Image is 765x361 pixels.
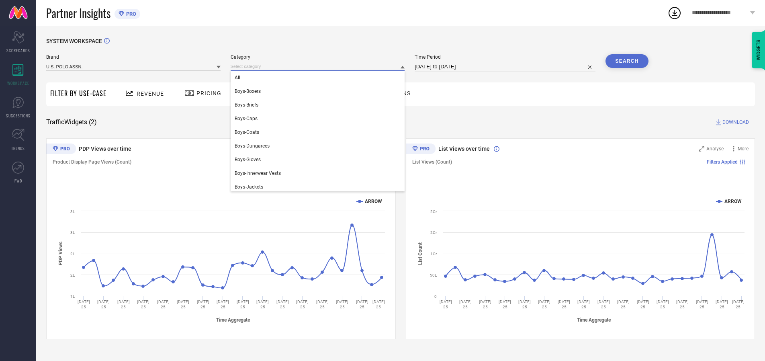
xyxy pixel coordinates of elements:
div: Boys-Innerwear Vests [231,166,405,180]
div: All [231,71,405,84]
text: [DATE] 25 [597,299,610,309]
text: 3L [70,230,75,235]
text: [DATE] 25 [197,299,209,309]
div: Boys-Jackets [231,180,405,194]
span: Pricing [196,90,221,96]
text: [DATE] 25 [157,299,170,309]
div: Boys-Coats [231,125,405,139]
text: [DATE] 25 [356,299,368,309]
text: 2L [70,273,75,277]
span: | [747,159,749,165]
span: PRO [124,11,136,17]
div: Boys-Briefs [231,98,405,112]
text: 2L [70,252,75,256]
span: FWD [14,178,22,184]
input: Select time period [415,62,595,72]
span: Boys-Innerwear Vests [235,170,281,176]
text: [DATE] 25 [617,299,629,309]
text: [DATE] 25 [716,299,728,309]
div: Premium [406,144,436,156]
span: Analyse [706,146,724,152]
span: Time Period [415,54,595,60]
text: [DATE] 25 [256,299,269,309]
text: ARROW [365,199,382,204]
text: [DATE] 25 [558,299,570,309]
text: [DATE] 25 [636,299,649,309]
text: [DATE] 25 [316,299,329,309]
text: [DATE] 25 [137,299,149,309]
span: Boys-Coats [235,129,259,135]
div: Premium [46,144,76,156]
text: [DATE] 25 [78,299,90,309]
text: [DATE] 25 [177,299,189,309]
text: [DATE] 25 [459,299,471,309]
text: [DATE] 25 [538,299,550,309]
text: 0 [434,294,437,299]
text: [DATE] 25 [577,299,590,309]
span: All [235,75,240,80]
text: [DATE] 25 [439,299,452,309]
div: Boys-Gloves [231,153,405,166]
input: Select category [231,62,405,71]
div: Open download list [667,6,682,20]
text: [DATE] 25 [276,299,289,309]
text: [DATE] 25 [656,299,669,309]
text: [DATE] 25 [296,299,309,309]
text: [DATE] 25 [499,299,511,309]
span: SUGGESTIONS [6,113,31,119]
button: Search [605,54,649,68]
span: List Views (Count) [412,159,452,165]
text: [DATE] 25 [732,299,744,309]
span: List Views over time [438,146,490,152]
text: [DATE] 25 [117,299,130,309]
text: [DATE] 25 [518,299,531,309]
text: [DATE] 25 [479,299,491,309]
tspan: Time Aggregate [577,317,611,323]
span: WORKSPACE [7,80,29,86]
span: Partner Insights [46,5,110,21]
svg: Zoom [699,146,704,152]
text: 3L [70,209,75,214]
span: Category [231,54,405,60]
span: DOWNLOAD [722,118,749,126]
span: Boys-Boxers [235,88,261,94]
span: Boys-Briefs [235,102,258,108]
div: Boys-Dungarees [231,139,405,153]
text: [DATE] 25 [695,299,708,309]
span: Product Display Page Views (Count) [53,159,131,165]
tspan: Time Aggregate [216,317,250,323]
span: PDP Views over time [79,146,131,152]
text: ARROW [724,199,742,204]
div: Boys-Boxers [231,84,405,98]
span: SYSTEM WORKSPACE [46,38,102,44]
text: [DATE] 25 [676,299,688,309]
text: [DATE] 25 [336,299,348,309]
text: [DATE] 25 [372,299,385,309]
span: Traffic Widgets ( 2 ) [46,118,97,126]
span: Boys-Gloves [235,157,261,162]
span: TRENDS [11,145,25,151]
span: SCORECARDS [6,47,30,53]
text: [DATE] 25 [237,299,249,309]
text: [DATE] 25 [217,299,229,309]
text: 1Cr [430,252,437,256]
span: More [738,146,749,152]
text: 2Cr [430,209,437,214]
span: Brand [46,54,221,60]
text: 50L [430,273,437,277]
div: Boys-Caps [231,112,405,125]
text: [DATE] 25 [97,299,110,309]
tspan: PDP Views [58,242,63,265]
text: 2Cr [430,230,437,235]
span: Filter By Use-Case [50,88,106,98]
span: Filters Applied [707,159,738,165]
tspan: List Count [417,242,423,265]
span: Boys-Dungarees [235,143,270,149]
span: Boys-Caps [235,116,258,121]
span: Revenue [137,90,164,97]
text: 1L [70,294,75,299]
span: Boys-Jackets [235,184,263,190]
